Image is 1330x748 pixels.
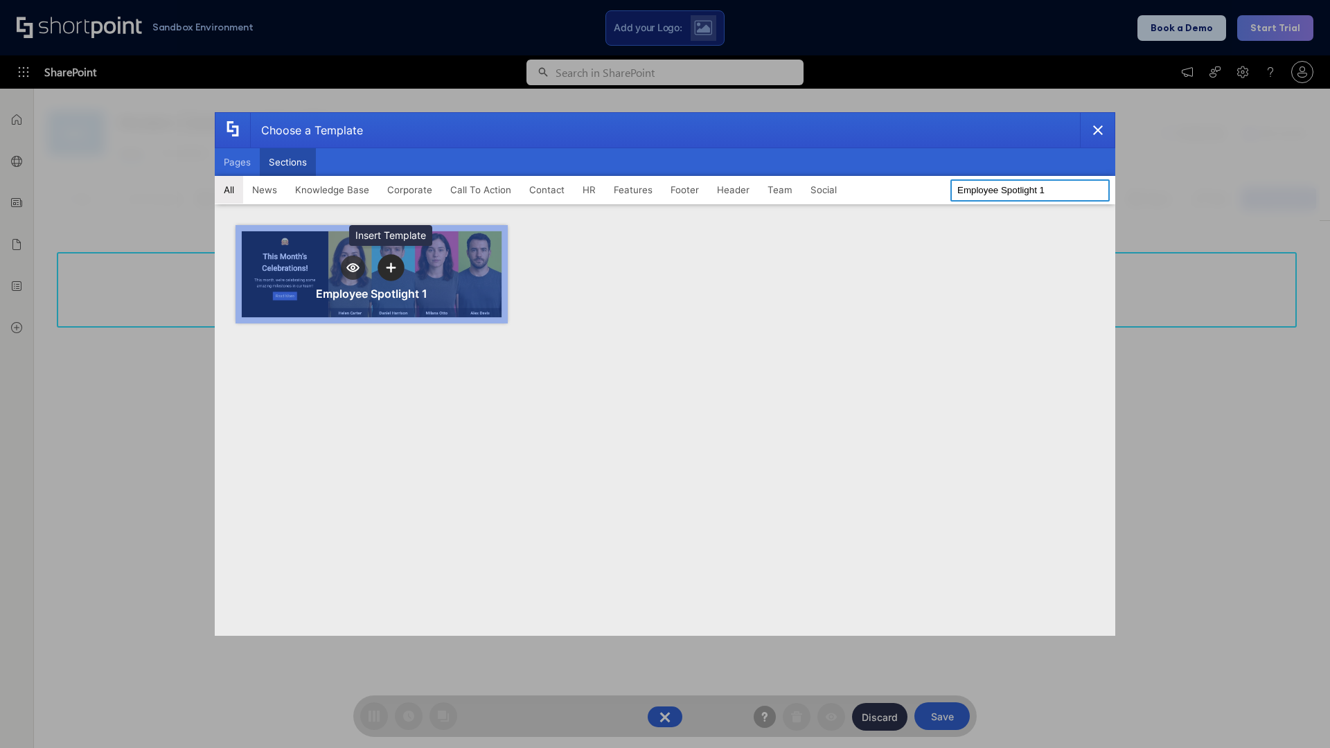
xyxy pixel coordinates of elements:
iframe: Chat Widget [1261,682,1330,748]
button: Social [801,176,846,204]
button: Header [708,176,759,204]
button: Knowledge Base [286,176,378,204]
button: Sections [260,148,316,176]
input: Search [950,179,1110,202]
button: Footer [662,176,708,204]
button: Team [759,176,801,204]
button: Features [605,176,662,204]
button: Call To Action [441,176,520,204]
button: All [215,176,243,204]
button: Corporate [378,176,441,204]
button: News [243,176,286,204]
button: Pages [215,148,260,176]
div: Choose a Template [250,113,363,148]
button: HR [574,176,605,204]
button: Contact [520,176,574,204]
div: Employee Spotlight 1 [316,287,427,301]
div: template selector [215,112,1115,636]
